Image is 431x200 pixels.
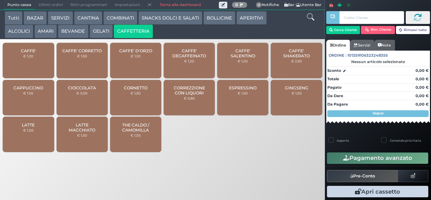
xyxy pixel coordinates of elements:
button: BAZAR [24,11,47,25]
span: 0 [256,2,262,8]
small: € 1,20 [238,59,248,63]
button: ALCOLICI [5,25,33,38]
span: ESPRESSINO [229,85,257,90]
span: CORREZZIONE CON LIQUORI [169,85,209,95]
b: 0 [235,2,238,7]
a: Note [374,40,395,51]
small: € 1,50 [238,91,248,95]
strong: Sconto [327,68,341,74]
label: Asporto [337,138,349,143]
strong: Segue [373,111,384,115]
button: CANTINA [74,11,102,25]
small: € 2,00 [76,91,88,95]
span: GINGSENG [285,85,308,90]
strong: 0,00 € [416,85,429,90]
input: Codice Cliente [339,11,404,24]
strong: 0,00 € [416,93,429,98]
button: CAFFETTERIA [114,25,153,38]
span: CAFFE' SALENTINO [223,48,263,58]
small: € 1,50 [131,91,141,95]
small: € 1,50 [292,91,302,95]
span: CAFFE' [21,48,36,53]
span: Ritiri programmati [67,0,111,10]
span: CAFFE' CORRETTO [62,48,102,53]
small: € 1,50 [23,91,33,95]
button: BEVANDE [58,25,88,38]
a: Servizi [350,40,374,51]
button: Rimuovi tutto [396,26,430,34]
button: Cerca Cliente [326,26,360,34]
span: LATTE [22,122,35,127]
button: AMARI [34,25,57,38]
button: Rim. Cliente [361,26,395,34]
span: CAPPUCCINO [13,85,43,90]
span: THE CALDO / CAMOMILLA [116,122,156,133]
span: CIOCCOLATA [68,85,96,90]
a: Ordine [326,40,350,51]
strong: Da Dare [327,93,343,98]
small: € 2,50 [291,59,302,63]
strong: Pagato [327,85,341,90]
span: CAFFE' D'ORZO [119,48,152,53]
span: Ultimi ordini [35,0,67,10]
button: Apri cassetto [327,186,428,197]
button: GELATI [90,25,113,38]
button: SNACKS DOLCI E SALATI [138,11,202,25]
button: COMBINATI [103,11,137,25]
strong: Totale [327,77,339,81]
span: Punto cassa [4,0,35,10]
button: BOLLICINE [203,11,235,25]
small: € 1,50 [77,133,87,137]
button: Pre-Conto [327,170,398,182]
strong: Da Pagare [327,102,348,107]
small: € 1,50 [77,54,87,58]
button: SERVIZI [48,11,73,25]
span: CORNETTO [124,85,147,90]
span: CAFFE' SHAKERATO [276,48,317,58]
small: € 1,20 [23,54,33,58]
small: € 0,60 [184,96,195,100]
span: LATTE MACCHIATO [62,122,102,133]
small: € 1,20 [184,59,194,63]
strong: 0,00 € [416,77,429,81]
button: APERITIVI [236,11,266,25]
button: Pagamento avanzato [327,152,428,164]
span: CAFFE' DECAFFEINATO [169,48,209,58]
a: Torna alla dashboard [156,0,204,10]
small: € 1,50 [131,133,141,137]
label: Comanda prioritaria [390,138,421,143]
small: € 1,20 [131,54,141,58]
small: € 1,00 [23,128,34,132]
span: 101359106323248355 [347,53,388,58]
button: Tutti [5,11,23,25]
span: Ordine : [329,53,346,58]
span: Impostazioni [111,0,144,10]
strong: 0,00 € [416,68,429,73]
div: Nessun articolo selezionato [326,59,430,64]
strong: 0,00 € [416,102,429,107]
